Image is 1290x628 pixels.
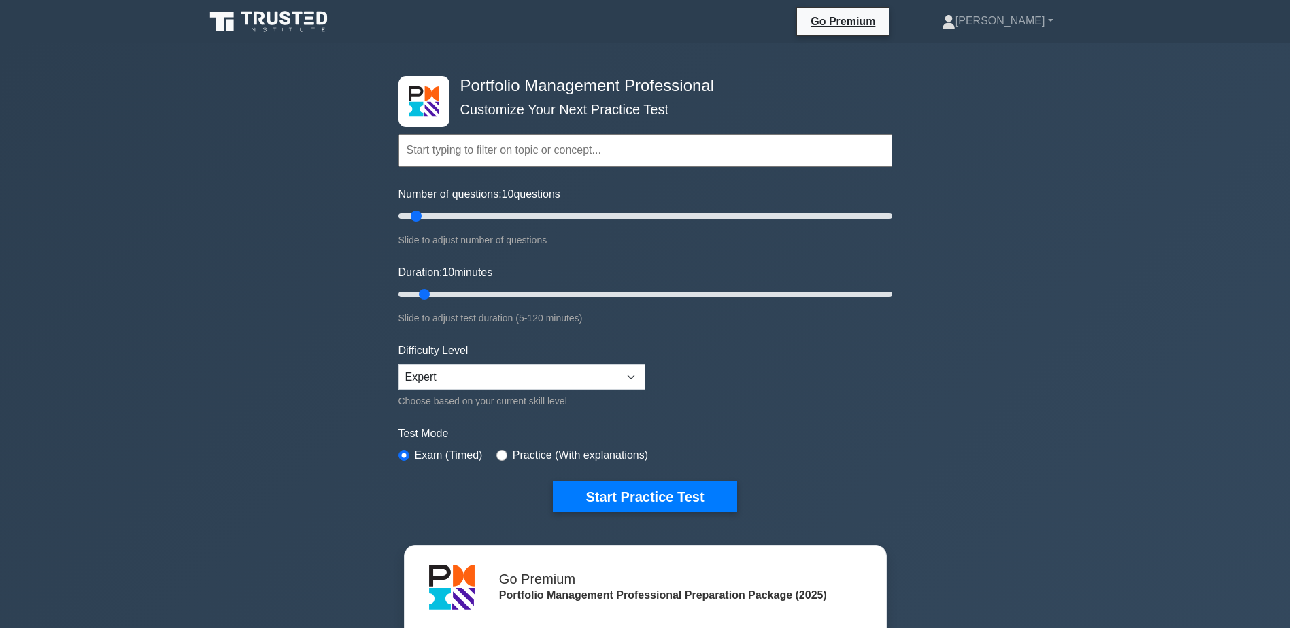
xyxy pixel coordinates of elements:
div: Slide to adjust test duration (5-120 minutes) [398,310,892,326]
h4: Portfolio Management Professional [455,76,826,96]
input: Start typing to filter on topic or concept... [398,134,892,167]
label: Difficulty Level [398,343,469,359]
button: Start Practice Test [553,481,736,512]
span: 10 [502,188,514,200]
label: Duration: minutes [398,264,493,281]
a: [PERSON_NAME] [909,7,1086,35]
label: Practice (With explanations) [513,447,648,464]
div: Choose based on your current skill level [398,393,645,409]
a: Go Premium [802,13,883,30]
label: Number of questions: questions [398,186,560,203]
label: Test Mode [398,425,892,442]
label: Exam (Timed) [415,447,483,464]
span: 10 [442,266,454,278]
div: Slide to adjust number of questions [398,232,892,248]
